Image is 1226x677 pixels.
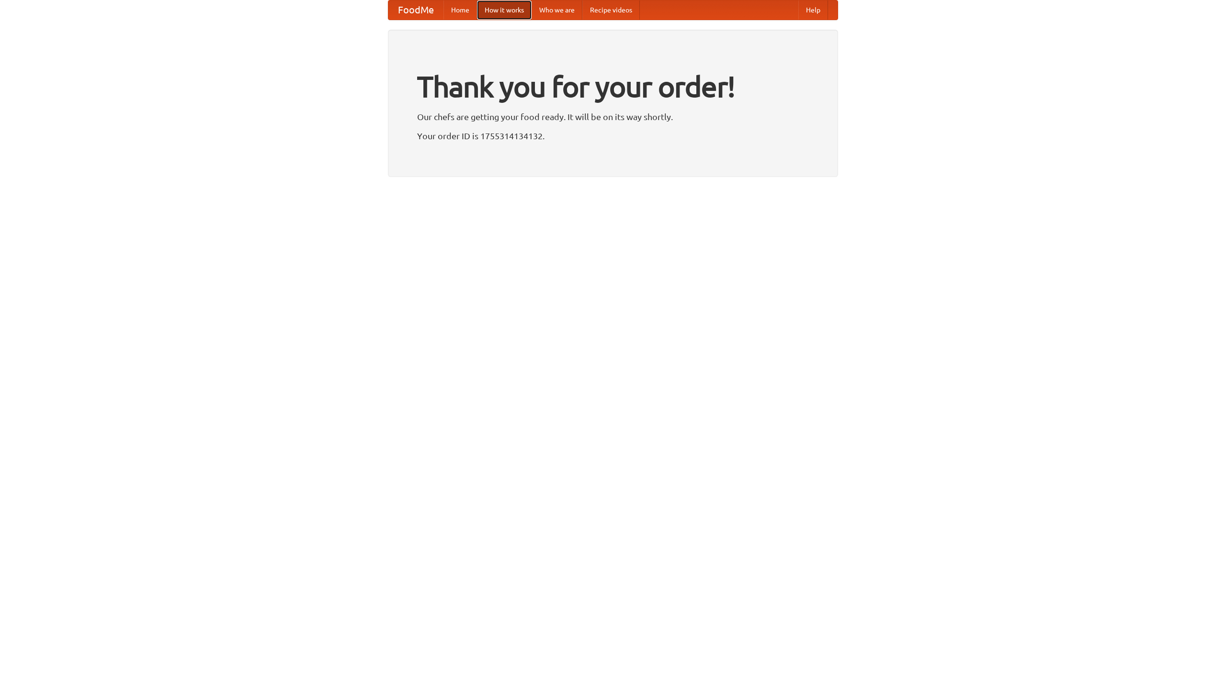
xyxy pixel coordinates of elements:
[443,0,477,20] a: Home
[388,0,443,20] a: FoodMe
[417,110,809,124] p: Our chefs are getting your food ready. It will be on its way shortly.
[417,64,809,110] h1: Thank you for your order!
[532,0,582,20] a: Who we are
[477,0,532,20] a: How it works
[417,129,809,143] p: Your order ID is 1755314134132.
[582,0,640,20] a: Recipe videos
[798,0,828,20] a: Help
